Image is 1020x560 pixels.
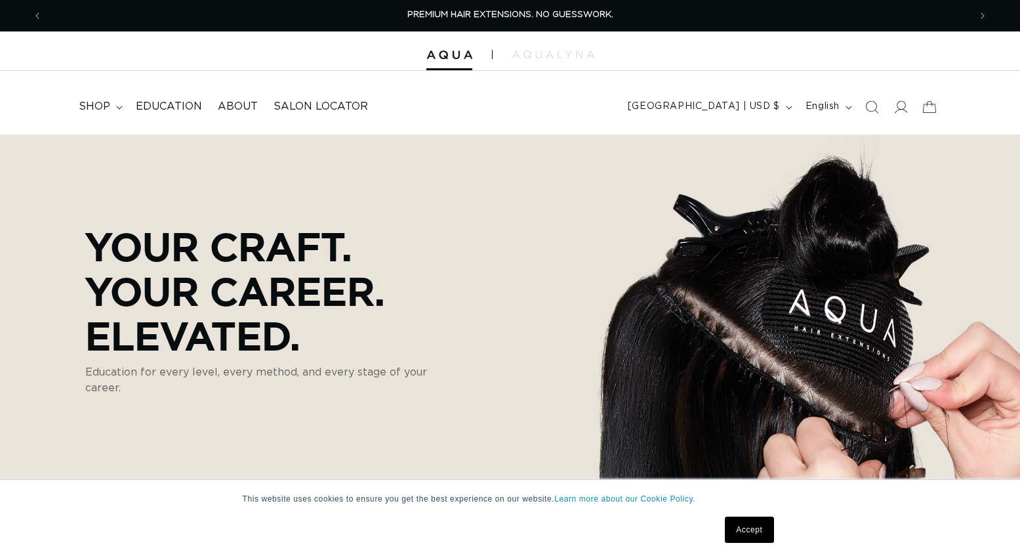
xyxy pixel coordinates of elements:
[857,93,886,121] summary: Search
[725,517,773,543] a: Accept
[210,92,266,121] a: About
[426,51,472,60] img: Aqua Hair Extensions
[628,100,780,114] span: [GEOGRAPHIC_DATA] | USD $
[798,95,857,119] button: English
[23,3,52,28] button: Previous announcement
[512,51,594,58] img: aqualyna.com
[85,364,459,396] p: Education for every level, every method, and every stage of your career.
[620,95,798,119] button: [GEOGRAPHIC_DATA] | USD $
[274,100,368,114] span: Salon Locator
[554,494,695,504] a: Learn more about our Cookie Policy.
[128,92,210,121] a: Education
[218,100,258,114] span: About
[79,100,110,114] span: shop
[85,224,459,358] p: Your Craft. Your Career. Elevated.
[71,92,128,121] summary: shop
[266,92,376,121] a: Salon Locator
[407,11,613,19] span: PREMIUM HAIR EXTENSIONS. NO GUESSWORK.
[136,100,202,114] span: Education
[968,3,997,28] button: Next announcement
[243,493,778,505] p: This website uses cookies to ensure you get the best experience on our website.
[806,100,840,114] span: English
